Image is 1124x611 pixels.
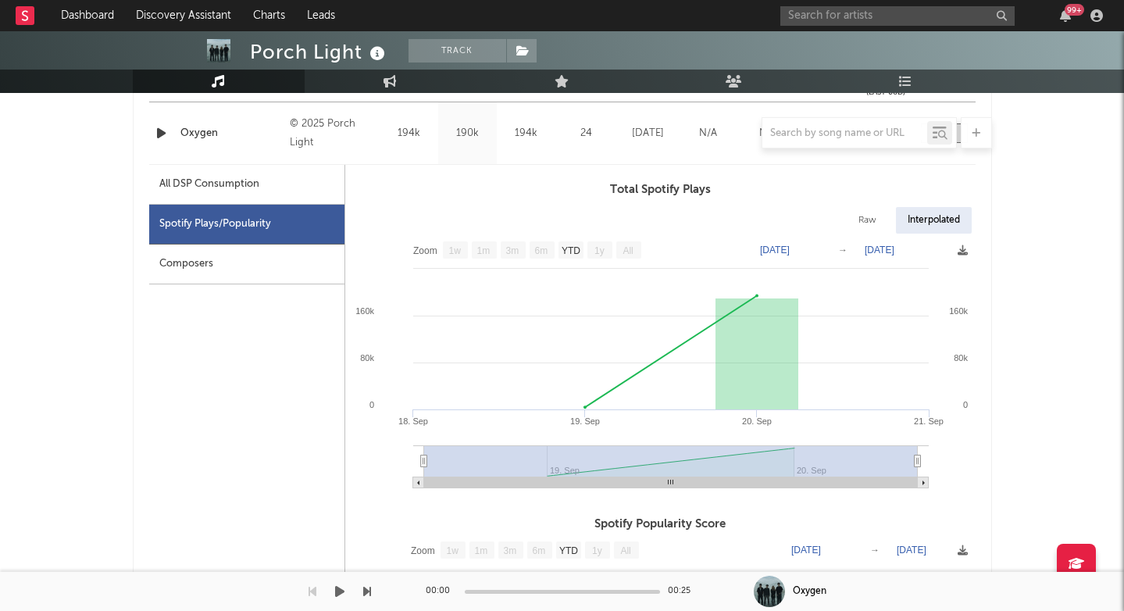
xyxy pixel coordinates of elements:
text: 80k [360,353,374,363]
text: Zoom [413,245,437,256]
text: 1y [592,545,602,556]
div: 00:00 [426,582,457,601]
div: Spotify Plays/Popularity [149,205,344,245]
text: YTD [558,545,577,556]
div: Oxygen [793,584,826,598]
text: → [870,545,880,556]
text: 1m [474,545,487,556]
text: 3m [503,545,516,556]
text: [DATE] [791,545,821,556]
div: All DSP Consumption [149,165,344,205]
text: 160k [949,306,968,316]
h3: Spotify Popularity Score [345,515,976,534]
button: Track [409,39,506,63]
text: [DATE] [897,545,926,556]
text: 19. Sep [570,416,600,426]
text: 160k [355,306,374,316]
div: 00:25 [668,582,699,601]
div: 99 + [1065,4,1084,16]
input: Search by song name or URL [762,127,927,140]
text: All [620,545,630,556]
text: YTD [561,245,580,256]
text: 0 [369,400,373,409]
text: [DATE] [760,245,790,255]
text: 0 [962,400,967,409]
text: All [623,245,633,256]
text: 1w [446,545,459,556]
div: Porch Light [250,39,389,65]
text: 1w [448,245,461,256]
div: © 2025 Porch Light [290,115,375,152]
text: Zoom [411,545,435,556]
text: 80k [954,353,968,363]
div: Interpolated [896,207,972,234]
div: Raw [847,207,888,234]
text: 1y [594,245,605,256]
text: → [838,245,847,255]
div: Composers [149,245,344,284]
text: 6m [534,245,548,256]
input: Search for artists [780,6,1015,26]
div: All DSP Consumption [159,175,259,194]
text: 20. Sep [742,416,772,426]
text: [DATE] [865,245,894,255]
text: 18. Sep [398,416,428,426]
h3: Total Spotify Plays [345,180,976,199]
text: 6m [532,545,545,556]
text: 21. Sep [914,416,944,426]
button: 99+ [1060,9,1071,22]
text: 3m [505,245,519,256]
text: 1m [476,245,490,256]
